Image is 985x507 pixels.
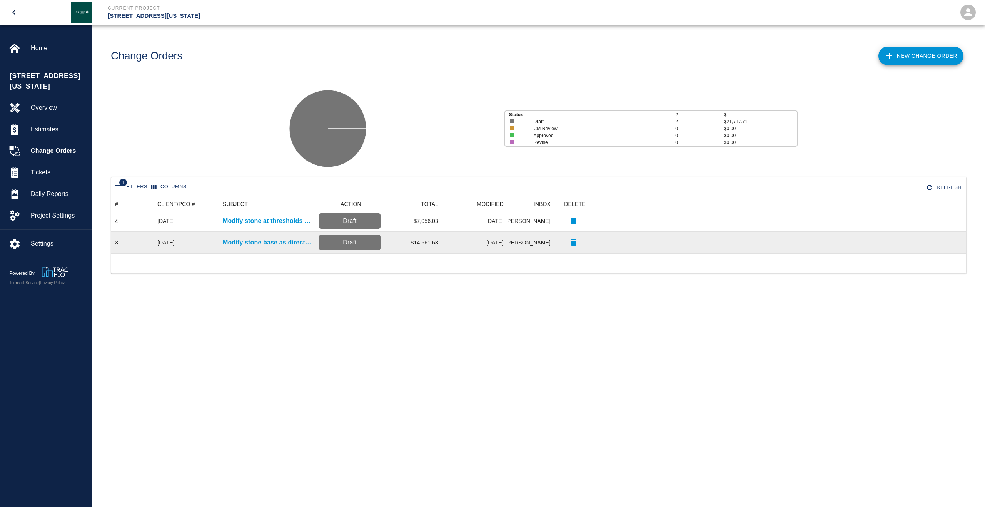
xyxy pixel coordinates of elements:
span: 1 [119,179,127,186]
span: Settings [31,239,86,248]
p: $ [724,111,797,118]
div: CLIENT/PCO # [157,198,195,210]
button: Select columns [149,181,189,193]
div: INBOX [508,198,554,210]
div: TOTAL [384,198,442,210]
div: DELETE [564,198,585,210]
iframe: Chat Widget [947,470,985,507]
div: 4 [115,217,118,225]
a: Terms of Service [9,281,39,285]
div: ACTION [341,198,361,210]
div: SUBJECT [219,198,315,210]
div: CE 237 [157,217,175,225]
p: $0.00 [724,125,797,132]
p: [STREET_ADDRESS][US_STATE] [108,12,534,20]
p: $21,717.71 [724,118,797,125]
p: Draft [533,118,661,125]
p: 0 [675,139,724,146]
div: # [115,198,118,210]
a: Modify stone at thresholds as directed [223,216,311,226]
p: Status [509,111,676,118]
img: Janeiro Inc [71,2,92,23]
p: Approved [533,132,661,139]
p: 0 [675,132,724,139]
div: CE 238 [157,239,175,246]
div: MODIFIED [442,198,508,210]
h1: Change Orders [111,50,182,62]
button: Refresh [924,181,965,194]
div: [PERSON_NAME] [508,232,554,253]
p: $0.00 [724,139,797,146]
span: Tickets [31,168,86,177]
a: Privacy Policy [40,281,65,285]
div: SUBJECT [223,198,248,210]
div: [DATE] [442,210,508,232]
div: Refresh the list [924,181,965,194]
p: Draft [322,216,377,226]
p: # [675,111,724,118]
a: New Change Order [878,47,963,65]
p: 2 [675,118,724,125]
span: Daily Reports [31,189,86,199]
div: MODIFIED [477,198,504,210]
div: INBOX [534,198,551,210]
div: [PERSON_NAME] [508,210,554,232]
img: TracFlo [38,267,68,277]
button: Show filters [113,181,149,193]
span: | [39,281,40,285]
div: ACTION [315,198,384,210]
div: $7,056.03 [384,210,442,232]
a: Modify stone base as directed [223,238,311,247]
div: 3 [115,239,118,246]
p: Draft [322,238,377,247]
span: Overview [31,103,86,112]
button: open drawer [5,3,23,22]
div: DELETE [554,198,593,210]
span: [STREET_ADDRESS][US_STATE] [10,71,88,92]
div: [DATE] [442,232,508,253]
div: # [111,198,154,210]
p: $0.00 [724,132,797,139]
span: Estimates [31,125,86,134]
span: Project Settings [31,211,86,220]
span: Home [31,44,86,53]
span: Change Orders [31,146,86,156]
div: TOTAL [421,198,438,210]
div: $14,661.68 [384,232,442,253]
p: Powered By [9,270,38,277]
p: 0 [675,125,724,132]
p: Current Project [108,5,534,12]
p: Revise [533,139,661,146]
div: CLIENT/PCO # [154,198,219,210]
p: CM Review [533,125,661,132]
